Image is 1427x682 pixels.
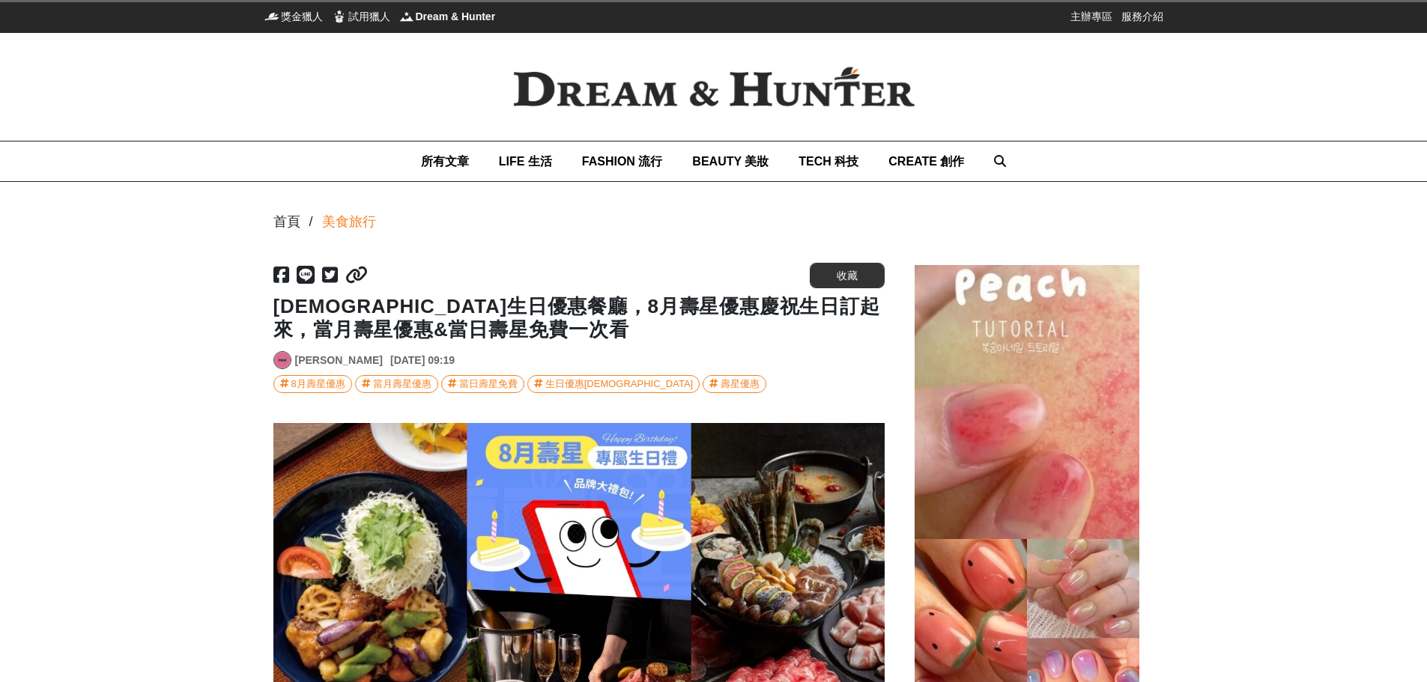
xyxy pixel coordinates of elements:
[322,212,376,232] a: 美食旅行
[692,141,769,181] a: BEAUTY 美妝
[348,9,390,24] span: 試用獵人
[273,295,885,341] h1: [DEMOGRAPHIC_DATA]生日優惠餐廳，8月壽星優惠慶祝生日訂起來，當月壽星優惠&當日壽星免費一次看
[441,375,524,393] a: 當日壽星免費
[332,9,390,24] a: 試用獵人試用獵人
[527,375,700,393] a: 生日優惠[DEMOGRAPHIC_DATA]
[295,353,383,368] a: [PERSON_NAME]
[291,376,345,392] div: 8月壽星優惠
[499,141,552,181] a: LIFE 生活
[799,141,858,181] a: TECH 科技
[582,155,663,168] span: FASHION 流行
[799,155,858,168] span: TECH 科技
[888,141,964,181] a: CREATE 創作
[274,352,291,368] img: Avatar
[499,155,552,168] span: LIFE 生活
[399,9,496,24] a: Dream & HunterDream & Hunter
[264,9,323,24] a: 獎金獵人獎金獵人
[390,353,455,368] div: [DATE] 09:19
[281,9,323,24] span: 獎金獵人
[416,9,496,24] span: Dream & Hunter
[545,376,693,392] div: 生日優惠[DEMOGRAPHIC_DATA]
[1070,9,1112,24] a: 主辦專區
[721,376,760,392] div: 壽星優惠
[309,212,313,232] div: /
[692,155,769,168] span: BEAUTY 美妝
[399,9,414,24] img: Dream & Hunter
[1121,9,1163,24] a: 服務介紹
[888,155,964,168] span: CREATE 創作
[332,9,347,24] img: 試用獵人
[421,155,469,168] span: 所有文章
[703,375,766,393] a: 壽星優惠
[273,375,352,393] a: 8月壽星優惠
[273,351,291,369] a: Avatar
[264,9,279,24] img: 獎金獵人
[373,376,431,392] div: 當月壽星優惠
[421,141,469,181] a: 所有文章
[273,212,300,232] div: 首頁
[582,141,663,181] a: FASHION 流行
[489,43,939,131] img: Dream & Hunter
[355,375,438,393] a: 當月壽星優惠
[459,376,518,392] div: 當日壽星免費
[810,263,885,288] button: 收藏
